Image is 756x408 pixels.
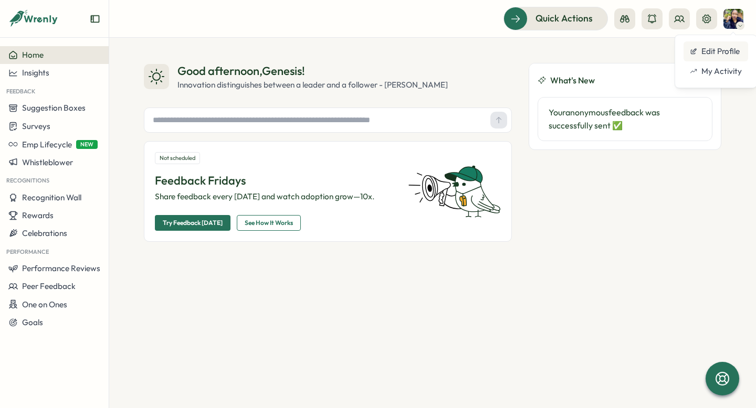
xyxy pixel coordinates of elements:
[22,68,49,78] span: Insights
[90,14,100,24] button: Expand sidebar
[22,210,54,220] span: Rewards
[155,152,200,164] div: Not scheduled
[237,215,301,231] button: See How It Works
[163,216,223,230] span: Try Feedback [DATE]
[155,191,395,202] p: Share feedback every [DATE] and watch adoption grow—10x.
[155,173,395,189] p: Feedback Fridays
[22,121,50,131] span: Surveys
[535,12,593,25] span: Quick Actions
[22,281,76,291] span: Peer Feedback
[549,106,701,132] p: Your anonymous feedback was successfully sent ✅
[177,63,448,79] div: Good afternoon , Genesis !
[22,157,73,167] span: Whistleblower
[22,103,86,113] span: Suggestion Boxes
[22,299,67,309] span: One on Ones
[22,317,43,327] span: Goals
[684,61,748,81] a: My Activity
[550,74,595,87] span: What's New
[76,140,98,149] span: NEW
[22,50,44,60] span: Home
[22,228,67,238] span: Celebrations
[22,263,100,273] span: Performance Reviews
[177,79,448,91] div: Innovation distinguishes between a leader and a follower - [PERSON_NAME]
[245,216,293,230] span: See How It Works
[22,139,72,149] span: Emp Lifecycle
[684,41,748,61] a: Edit Profile
[690,46,742,57] div: Edit Profile
[690,66,742,77] div: My Activity
[22,192,81,202] span: Recognition Wall
[155,215,230,231] button: Try Feedback [DATE]
[723,9,743,29] img: Genesis Whitlock (GW)
[503,7,608,30] button: Quick Actions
